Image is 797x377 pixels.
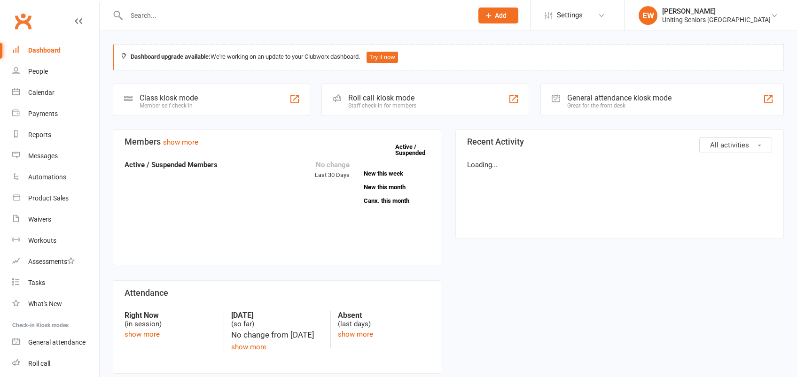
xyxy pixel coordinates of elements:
[12,272,99,293] a: Tasks
[28,258,75,265] div: Assessments
[395,137,437,163] a: Active / Suspended
[12,103,99,124] a: Payments
[348,93,416,102] div: Roll call kiosk mode
[125,288,430,298] h3: Attendance
[478,8,518,23] button: Add
[231,311,323,320] strong: [DATE]
[11,9,35,33] a: Clubworx
[125,161,218,169] strong: Active / Suspended Members
[12,209,99,230] a: Waivers
[12,353,99,374] a: Roll call
[367,52,398,63] button: Try it now
[12,82,99,103] a: Calendar
[125,311,217,329] div: (in session)
[131,53,211,60] strong: Dashboard upgrade available:
[28,46,61,54] div: Dashboard
[12,230,99,251] a: Workouts
[699,137,772,153] button: All activities
[364,198,430,204] a: Canx. this month
[163,138,198,146] a: show more
[28,110,58,117] div: Payments
[12,251,99,272] a: Assessments
[113,44,784,70] div: We're working on an update to your Clubworx dashboard.
[315,159,350,180] div: Last 30 Days
[364,170,430,177] a: New this week
[28,68,48,75] div: People
[28,215,51,223] div: Waivers
[140,102,198,109] div: Member self check-in
[124,9,466,22] input: Search...
[28,131,51,138] div: Reports
[639,6,657,25] div: EW
[315,159,350,170] div: No change
[12,124,99,146] a: Reports
[28,173,66,181] div: Automations
[495,12,507,19] span: Add
[231,343,266,351] a: show more
[338,311,430,329] div: (last days)
[140,93,198,102] div: Class kiosk mode
[567,102,672,109] div: Great for the front desk
[28,194,69,202] div: Product Sales
[12,293,99,315] a: What's New
[28,237,56,244] div: Workouts
[125,311,217,320] strong: Right Now
[12,146,99,167] a: Messages
[662,15,771,24] div: Uniting Seniors [GEOGRAPHIC_DATA]
[28,339,86,346] div: General attendance
[125,330,160,339] a: show more
[28,360,50,367] div: Roll call
[12,188,99,209] a: Product Sales
[557,5,583,26] span: Settings
[231,329,323,341] div: No change from [DATE]
[467,137,772,146] h3: Recent Activity
[662,7,771,15] div: [PERSON_NAME]
[231,311,323,329] div: (so far)
[710,141,749,149] span: All activities
[28,279,45,286] div: Tasks
[12,61,99,82] a: People
[12,40,99,61] a: Dashboard
[338,311,430,320] strong: Absent
[364,184,430,190] a: New this month
[28,152,58,160] div: Messages
[338,330,373,339] a: show more
[467,159,772,170] p: Loading...
[28,300,62,308] div: What's New
[12,167,99,188] a: Automations
[125,137,430,146] h3: Members
[12,332,99,353] a: General attendance kiosk mode
[348,102,416,109] div: Staff check-in for members
[567,93,672,102] div: General attendance kiosk mode
[28,89,55,96] div: Calendar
